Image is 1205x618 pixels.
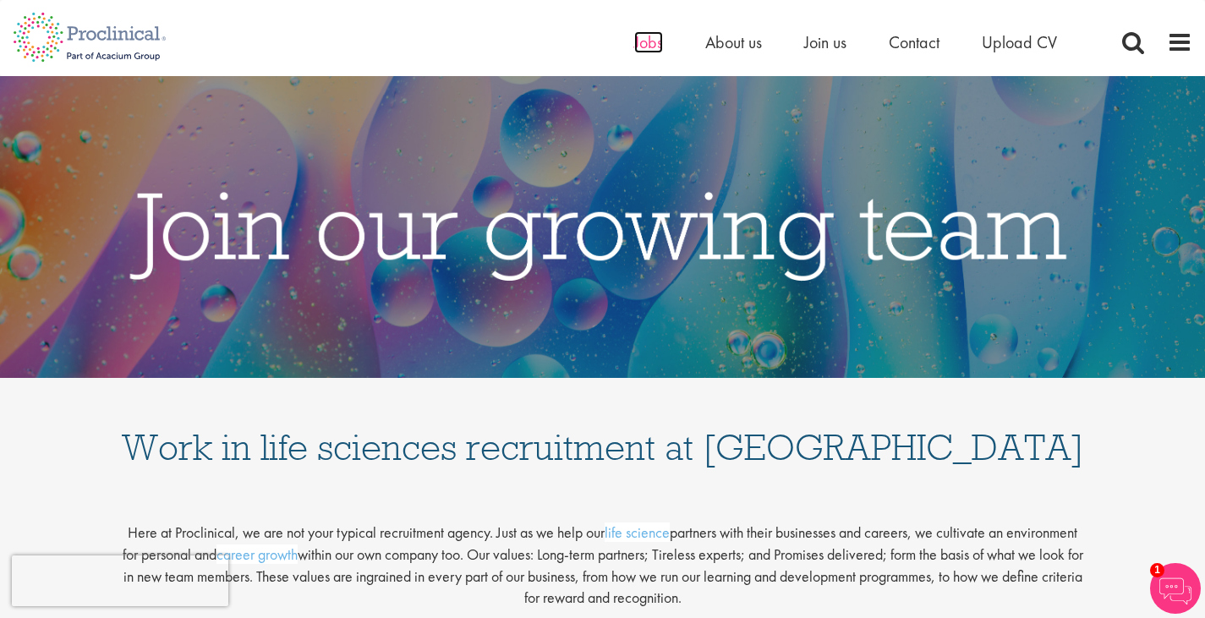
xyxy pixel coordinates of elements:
[634,31,663,53] a: Jobs
[121,395,1085,466] h1: Work in life sciences recruitment at [GEOGRAPHIC_DATA]
[1150,563,1164,577] span: 1
[605,522,670,542] a: life science
[982,31,1057,53] a: Upload CV
[889,31,939,53] a: Contact
[12,555,228,606] iframe: reCAPTCHA
[121,508,1085,609] p: Here at Proclinical, we are not your typical recruitment agency. Just as we help our partners wit...
[705,31,762,53] a: About us
[216,544,298,564] a: career growth
[804,31,846,53] a: Join us
[1150,563,1201,614] img: Chatbot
